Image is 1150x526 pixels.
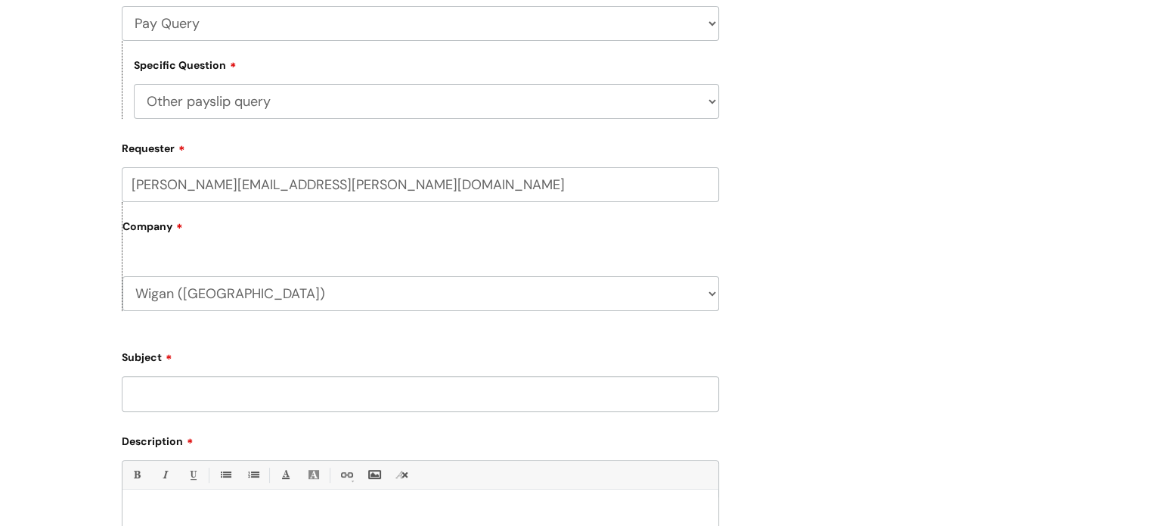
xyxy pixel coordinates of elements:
[183,465,202,484] a: Underline(Ctrl-U)
[127,465,146,484] a: Bold (Ctrl-B)
[122,215,719,249] label: Company
[336,465,355,484] a: Link
[276,465,295,484] a: Font Color
[122,346,719,364] label: Subject
[122,167,719,202] input: Email
[155,465,174,484] a: Italic (Ctrl-I)
[134,57,237,72] label: Specific Question
[364,465,383,484] a: Insert Image...
[243,465,262,484] a: 1. Ordered List (Ctrl-Shift-8)
[215,465,234,484] a: • Unordered List (Ctrl-Shift-7)
[122,430,719,448] label: Description
[122,137,719,155] label: Requester
[392,465,411,484] a: Remove formatting (Ctrl-\)
[304,465,323,484] a: Back Color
